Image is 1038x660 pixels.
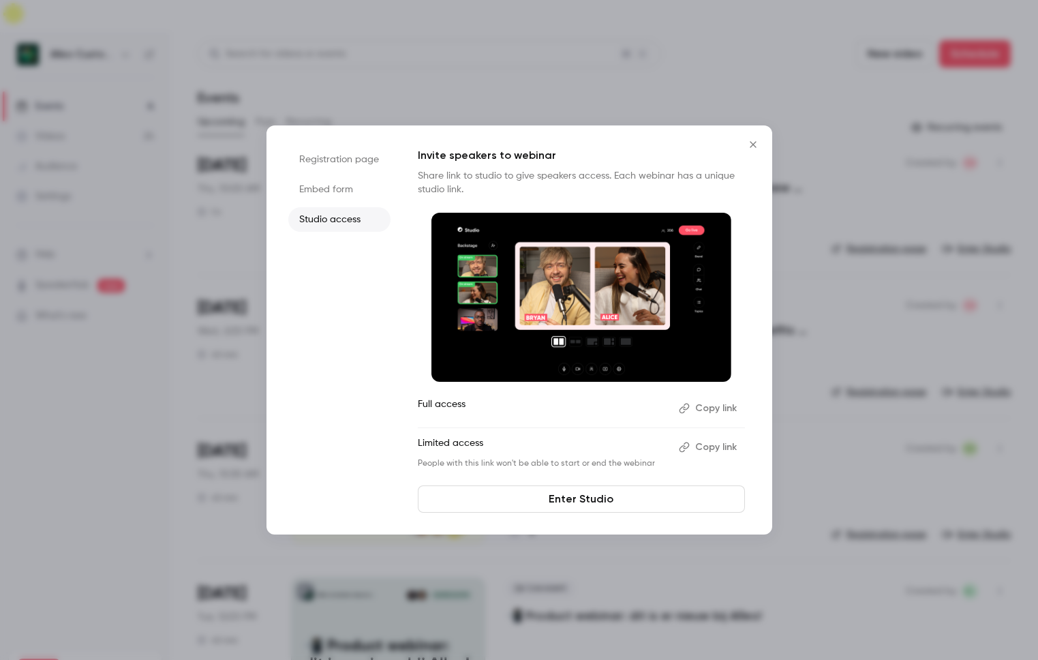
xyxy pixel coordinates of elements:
[288,207,391,232] li: Studio access
[418,436,668,458] p: Limited access
[431,213,731,382] img: Invite speakers to webinar
[418,458,668,469] p: People with this link won't be able to start or end the webinar
[418,397,668,419] p: Full access
[288,147,391,172] li: Registration page
[418,485,745,513] a: Enter Studio
[418,147,745,164] p: Invite speakers to webinar
[673,436,745,458] button: Copy link
[739,131,767,158] button: Close
[418,169,745,196] p: Share link to studio to give speakers access. Each webinar has a unique studio link.
[288,177,391,202] li: Embed form
[673,397,745,419] button: Copy link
